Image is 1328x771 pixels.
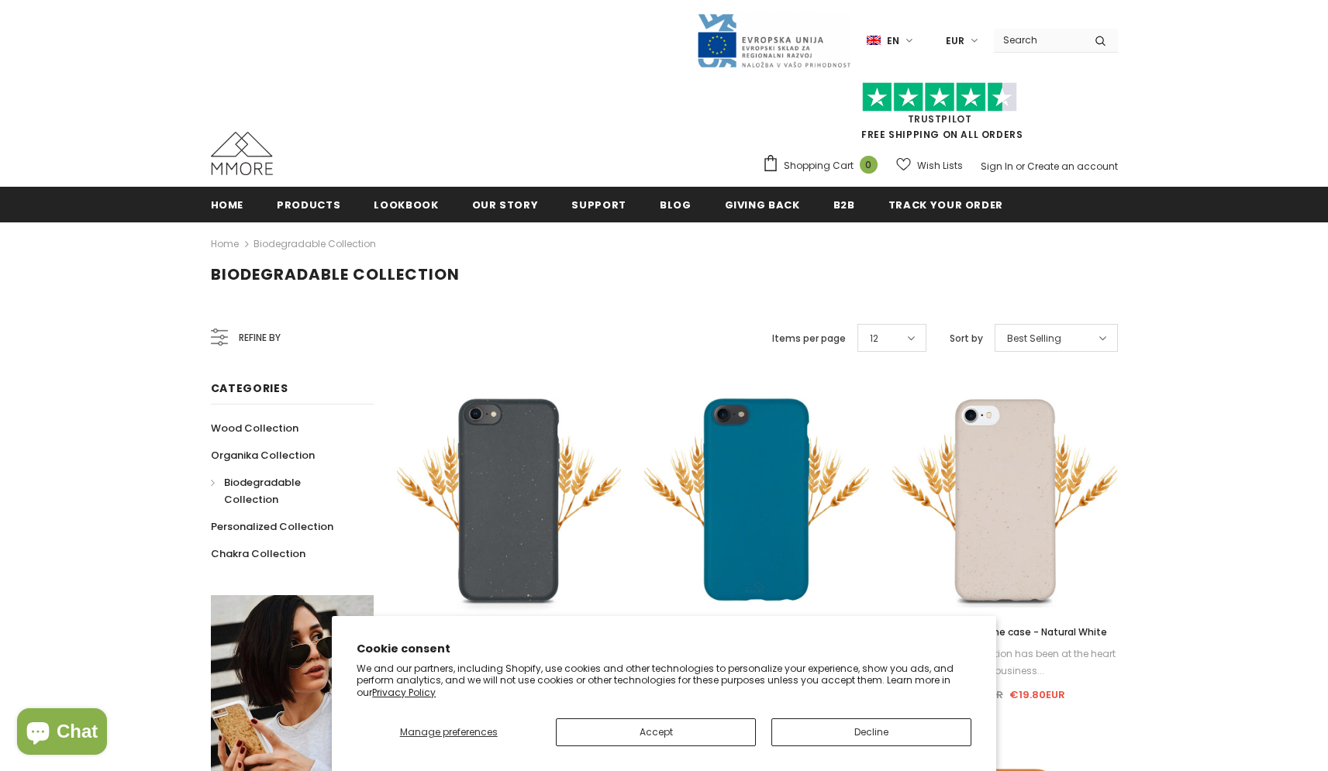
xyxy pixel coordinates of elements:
[762,154,885,177] a: Shopping Cart 0
[896,152,963,179] a: Wish Lists
[211,380,288,396] span: Categories
[472,198,539,212] span: Our Story
[277,187,340,222] a: Products
[400,725,498,738] span: Manage preferences
[892,645,1117,680] div: Environmental protection has been at the heart of our business...
[211,421,298,435] span: Wood Collection
[1027,160,1118,173] a: Create an account
[211,519,333,534] span: Personalized Collection
[908,112,972,126] a: Trustpilot
[277,198,340,212] span: Products
[571,198,626,212] span: support
[472,187,539,222] a: Our Story
[211,415,298,442] a: Wood Collection
[833,187,855,222] a: B2B
[372,686,436,699] a: Privacy Policy
[374,187,438,222] a: Lookbook
[762,89,1118,141] span: FREE SHIPPING ON ALL ORDERS
[902,625,1107,638] span: Biodegradable phone case - Natural White
[887,33,899,49] span: en
[211,469,357,513] a: Biodegradable Collection
[772,331,846,346] label: Items per page
[224,475,301,507] span: Biodegradable Collection
[994,29,1083,51] input: Search Site
[696,12,851,69] img: Javni Razpis
[917,158,963,174] span: Wish Lists
[862,82,1017,112] img: Trust Pilot Stars
[12,708,112,759] inbox-online-store-chat: Shopify online store chat
[254,237,376,250] a: Biodegradable Collection
[867,34,881,47] img: i-lang-1.png
[357,718,540,746] button: Manage preferences
[571,187,626,222] a: support
[981,160,1013,173] a: Sign In
[860,156,878,174] span: 0
[374,198,438,212] span: Lookbook
[211,132,273,175] img: MMORE Cases
[771,718,971,746] button: Decline
[888,187,1003,222] a: Track your order
[357,663,971,699] p: We and our partners, including Shopify, use cookies and other technologies to personalize your ex...
[945,687,1003,702] span: €26.90EUR
[725,187,800,222] a: Giving back
[1009,687,1065,702] span: €19.80EUR
[211,263,460,285] span: Biodegradable Collection
[660,187,692,222] a: Blog
[211,198,244,212] span: Home
[357,641,971,657] h2: Cookie consent
[725,198,800,212] span: Giving back
[696,33,851,46] a: Javni Razpis
[211,513,333,540] a: Personalized Collection
[950,331,983,346] label: Sort by
[892,624,1117,641] a: Biodegradable phone case - Natural White
[660,198,692,212] span: Blog
[946,33,964,49] span: EUR
[784,158,854,174] span: Shopping Cart
[556,718,756,746] button: Accept
[211,546,305,561] span: Chakra Collection
[888,198,1003,212] span: Track your order
[1016,160,1025,173] span: or
[211,442,315,469] a: Organika Collection
[211,448,315,463] span: Organika Collection
[211,540,305,567] a: Chakra Collection
[211,235,239,253] a: Home
[211,187,244,222] a: Home
[239,329,281,346] span: Refine by
[1007,331,1061,346] span: Best Selling
[833,198,855,212] span: B2B
[870,331,878,346] span: 12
